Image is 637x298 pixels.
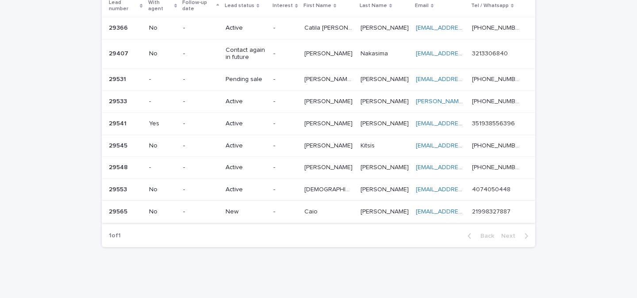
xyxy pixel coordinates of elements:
[102,90,535,112] tr: 2953329533 --Active-[PERSON_NAME][PERSON_NAME] [PERSON_NAME][PERSON_NAME] [PERSON_NAME][EMAIL_ADD...
[109,48,130,58] p: 29407
[226,76,267,83] p: Pending sale
[102,157,535,179] tr: 2954829548 --Active-[PERSON_NAME][PERSON_NAME] [PERSON_NAME][PERSON_NAME] [EMAIL_ADDRESS][DOMAIN_...
[183,164,219,171] p: -
[304,140,354,150] p: [PERSON_NAME]
[273,50,297,58] p: -
[109,140,129,150] p: 29545
[361,118,411,128] p: [PERSON_NAME]
[416,209,516,215] a: [EMAIL_ADDRESS][DOMAIN_NAME]
[273,208,297,216] p: -
[472,74,523,83] p: [PHONE_NUMBER]
[109,96,129,105] p: 29533
[273,76,297,83] p: -
[109,184,129,194] p: 29553
[102,69,535,91] tr: 2953129531 --Pending sale-[PERSON_NAME] de [PERSON_NAME][PERSON_NAME] de [PERSON_NAME] [PERSON_NA...
[149,142,176,150] p: No
[109,74,128,83] p: 29531
[183,142,219,150] p: -
[361,48,390,58] p: Nakasima
[273,24,297,32] p: -
[304,184,355,194] p: [DEMOGRAPHIC_DATA]
[416,164,516,170] a: [EMAIL_ADDRESS][DOMAIN_NAME]
[109,206,129,216] p: 29565
[303,1,331,11] p: First Name
[183,76,219,83] p: -
[226,46,267,62] p: Contact again in future
[472,206,512,216] p: 21998327887
[361,206,411,216] p: [PERSON_NAME]
[416,50,516,57] a: [EMAIL_ADDRESS][DOMAIN_NAME]
[102,135,535,157] tr: 2954529545 No-Active-[PERSON_NAME][PERSON_NAME] KitsisKitsis [EMAIL_ADDRESS][DOMAIN_NAME] [PHONE_...
[501,233,521,239] span: Next
[102,225,128,247] p: 1 of 1
[471,1,509,11] p: Tel / Whatsapp
[273,186,297,194] p: -
[361,140,376,150] p: Kitsis
[226,164,267,171] p: Active
[102,17,535,39] tr: 2936629366 No-Active-Catila [PERSON_NAME] de [PERSON_NAME] daCatila [PERSON_NAME] de [PERSON_NAME...
[361,162,411,171] p: [PERSON_NAME]
[183,98,219,105] p: -
[416,25,516,31] a: [EMAIL_ADDRESS][DOMAIN_NAME]
[304,162,354,171] p: [PERSON_NAME]
[472,184,512,194] p: 4074050448
[304,48,354,58] p: [PERSON_NAME]
[149,76,176,83] p: -
[360,1,387,11] p: Last Name
[361,74,411,83] p: MARQUES DE LIMA DUMARESQ
[472,23,523,32] p: +5533999750300
[226,186,267,194] p: Active
[149,164,176,171] p: -
[102,201,535,223] tr: 2956529565 No-New-CaioCaio [PERSON_NAME][PERSON_NAME] [EMAIL_ADDRESS][DOMAIN_NAME] 21998327887219...
[273,98,297,105] p: -
[304,206,319,216] p: Caio
[304,96,354,105] p: [PERSON_NAME]
[149,120,176,128] p: Yes
[472,140,523,150] p: [PHONE_NUMBER]
[109,118,128,128] p: 29541
[226,120,267,128] p: Active
[416,76,516,82] a: [EMAIL_ADDRESS][DOMAIN_NAME]
[273,164,297,171] p: -
[472,162,523,171] p: [PHONE_NUMBER]
[498,232,535,240] button: Next
[149,50,176,58] p: No
[304,23,355,32] p: Catila maria Lopes de souza Maurício da
[109,162,130,171] p: 29548
[149,98,176,105] p: -
[225,1,254,11] p: Lead status
[183,208,219,216] p: -
[416,120,516,127] a: [EMAIL_ADDRESS][DOMAIN_NAME]
[416,143,516,149] a: [EMAIL_ADDRESS][DOMAIN_NAME]
[273,120,297,128] p: -
[415,1,429,11] p: Email
[475,233,494,239] span: Back
[272,1,293,11] p: Interest
[472,118,517,128] p: 351938556396
[183,24,219,32] p: -
[149,24,176,32] p: No
[183,186,219,194] p: -
[304,118,354,128] p: [PERSON_NAME]
[183,50,219,58] p: -
[361,184,411,194] p: [PERSON_NAME]
[472,48,510,58] p: 3213306840
[102,112,535,135] tr: 2954129541 Yes-Active-[PERSON_NAME][PERSON_NAME] [PERSON_NAME][PERSON_NAME] [EMAIL_ADDRESS][DOMAI...
[361,96,411,105] p: [PERSON_NAME]
[102,39,535,69] tr: 2940729407 No-Contact again in future-[PERSON_NAME][PERSON_NAME] NakasimaNakasima [EMAIL_ADDRESS]...
[273,142,297,150] p: -
[304,74,355,83] p: [PERSON_NAME] de [PERSON_NAME]
[149,186,176,194] p: No
[102,179,535,201] tr: 2955329553 No-Active-[DEMOGRAPHIC_DATA][DEMOGRAPHIC_DATA] [PERSON_NAME][PERSON_NAME] [EMAIL_ADDRE...
[183,120,219,128] p: -
[226,24,267,32] p: Active
[109,23,130,32] p: 29366
[416,186,516,193] a: [EMAIL_ADDRESS][DOMAIN_NAME]
[472,96,523,105] p: [PHONE_NUMBER]
[416,98,564,104] a: [PERSON_NAME][EMAIL_ADDRESS][DOMAIN_NAME]
[226,98,267,105] p: Active
[226,208,267,216] p: New
[226,142,267,150] p: Active
[361,23,411,32] p: [PERSON_NAME]
[460,232,498,240] button: Back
